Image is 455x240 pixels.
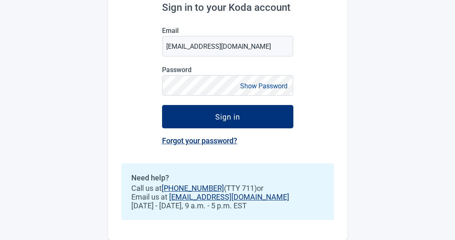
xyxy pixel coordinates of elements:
label: Email [162,27,293,35]
button: Sign in [162,105,293,128]
a: Forgot your password? [162,136,237,145]
a: [EMAIL_ADDRESS][DOMAIN_NAME] [169,192,289,201]
h2: Need help? [131,173,324,182]
div: Sign in [215,112,240,121]
span: Call us at (TTY 711) or [131,184,324,192]
a: [PHONE_NUMBER] [162,184,224,192]
span: Email us at [131,192,324,201]
button: Show Password [238,80,290,92]
span: [DATE] - [DATE], 9 a.m. - 5 p.m. EST [131,201,324,210]
label: Password [162,66,293,74]
h2: Sign in to your Koda account [162,2,293,13]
